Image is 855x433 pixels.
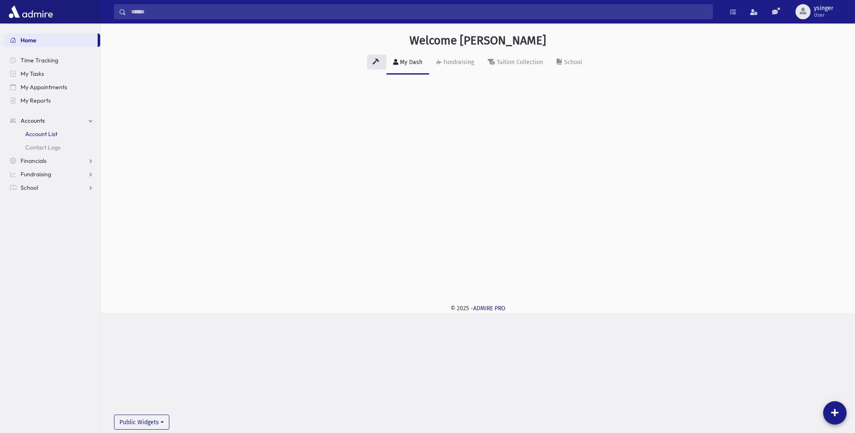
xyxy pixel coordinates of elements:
span: User [814,12,833,18]
div: Tuition Collection [495,59,543,66]
span: Home [21,36,36,44]
div: © 2025 - [114,304,842,313]
h3: Welcome [PERSON_NAME] [409,34,546,48]
a: Time Tracking [3,54,100,67]
a: School [3,181,100,194]
span: Accounts [21,117,45,124]
div: Fundraising [442,59,474,66]
a: My Reports [3,94,100,107]
span: Fundraising [21,170,51,178]
span: Contact Logs [25,144,60,151]
a: Accounts [3,114,100,127]
a: Contact Logs [3,141,100,154]
a: ADMIRE PRO [473,305,505,312]
span: Account List [25,130,57,138]
a: My Dash [386,51,429,75]
div: My Dash [398,59,422,66]
input: Search [126,4,712,19]
a: Fundraising [429,51,481,75]
a: My Appointments [3,80,100,94]
img: AdmirePro [7,3,55,20]
a: Financials [3,154,100,168]
a: Account List [3,127,100,141]
span: My Tasks [21,70,44,77]
button: Public Widgets [114,415,169,430]
span: Time Tracking [21,57,58,64]
a: Fundraising [3,168,100,181]
a: My Tasks [3,67,100,80]
span: Financials [21,157,47,165]
span: My Appointments [21,83,67,91]
span: ysinger [814,5,833,12]
a: School [550,51,589,75]
span: School [21,184,38,191]
a: Tuition Collection [481,51,550,75]
a: Home [3,34,98,47]
span: My Reports [21,97,51,104]
div: School [562,59,582,66]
